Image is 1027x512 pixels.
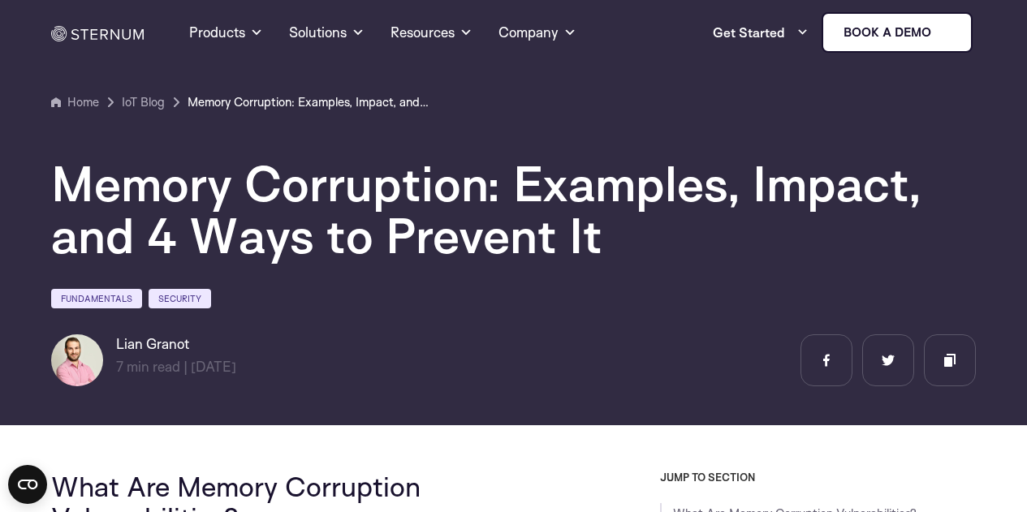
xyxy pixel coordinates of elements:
[191,358,236,375] span: [DATE]
[122,93,165,112] a: IoT Blog
[51,157,976,261] h1: Memory Corruption: Examples, Impact, and 4 Ways to Prevent It
[8,465,47,504] button: Open CMP widget
[391,3,473,62] a: Resources
[713,16,809,49] a: Get Started
[116,334,236,354] h6: Lian Granot
[51,93,99,112] a: Home
[116,358,123,375] span: 7
[660,471,975,484] h3: JUMP TO SECTION
[289,3,365,62] a: Solutions
[189,3,263,62] a: Products
[149,289,211,308] a: Security
[51,334,103,386] img: Lian Granot
[498,3,576,62] a: Company
[938,26,951,39] img: sternum iot
[822,12,973,53] a: Book a demo
[116,358,188,375] span: min read |
[51,289,142,308] a: Fundamentals
[188,93,431,112] a: Memory Corruption: Examples, Impact, and 4 Ways to Prevent It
